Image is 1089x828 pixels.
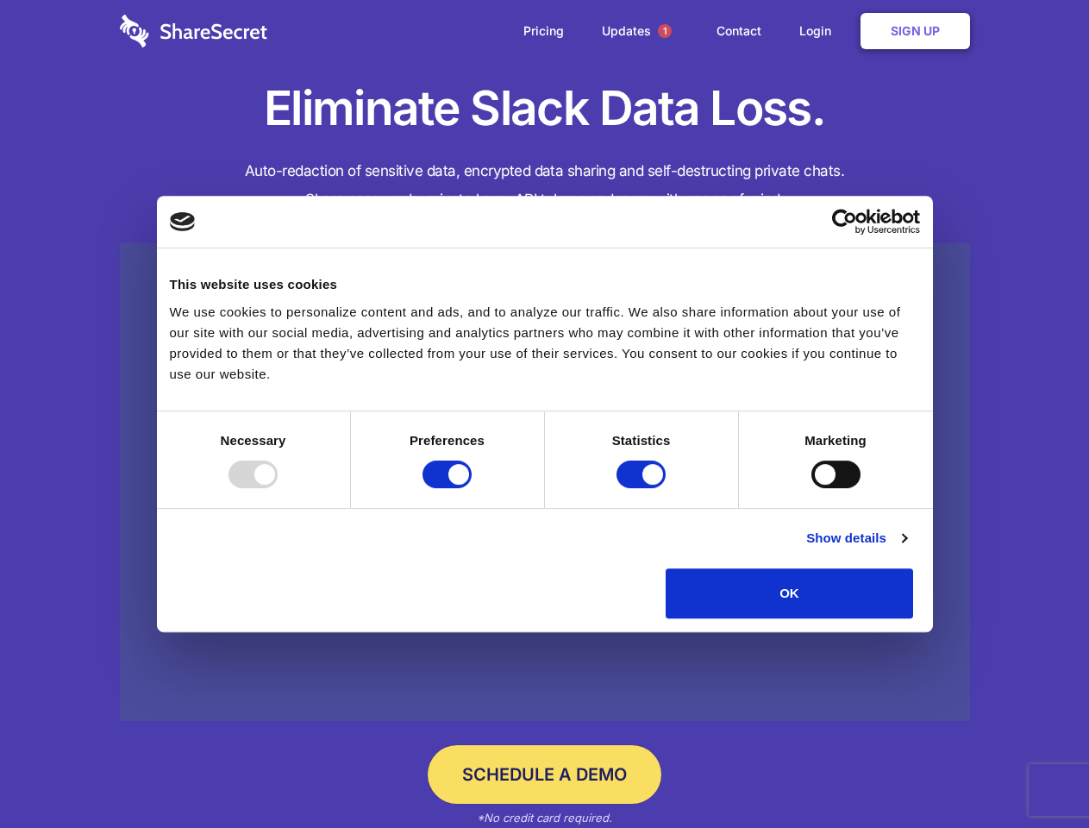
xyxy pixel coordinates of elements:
div: This website uses cookies [170,274,920,295]
a: Sign Up [861,13,970,49]
em: *No credit card required. [477,811,612,825]
button: OK [666,568,913,618]
img: logo [170,212,196,231]
strong: Necessary [221,433,286,448]
h4: Auto-redaction of sensitive data, encrypted data sharing and self-destructing private chats. Shar... [120,157,970,214]
div: We use cookies to personalize content and ads, and to analyze our traffic. We also share informat... [170,302,920,385]
a: Show details [806,528,906,549]
strong: Marketing [804,433,867,448]
img: logo-wordmark-white-trans-d4663122ce5f474addd5e946df7df03e33cb6a1c49d2221995e7729f52c070b2.svg [120,15,267,47]
a: Login [782,4,857,58]
a: Usercentrics Cookiebot - opens in a new window [769,209,920,235]
a: Schedule a Demo [428,745,661,804]
strong: Preferences [410,433,485,448]
a: Contact [699,4,779,58]
h1: Eliminate Slack Data Loss. [120,78,970,140]
a: Wistia video thumbnail [120,243,970,722]
span: 1 [658,24,672,38]
strong: Statistics [612,433,671,448]
a: Pricing [506,4,581,58]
